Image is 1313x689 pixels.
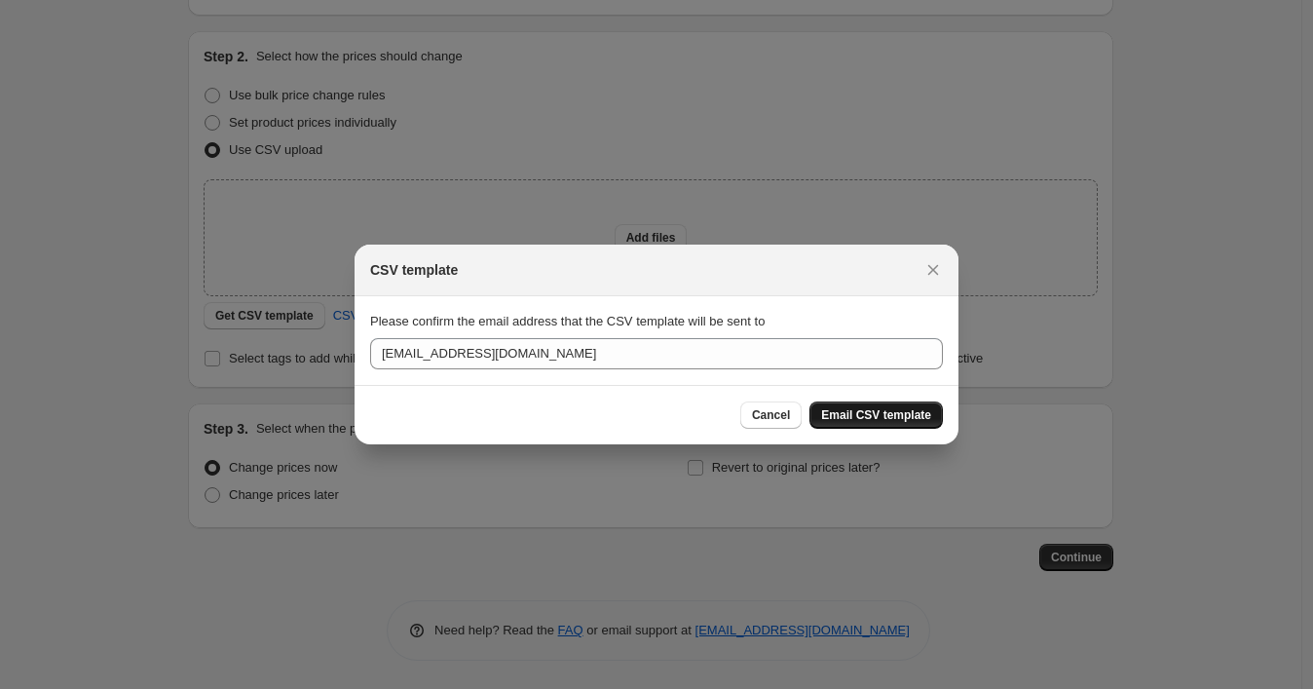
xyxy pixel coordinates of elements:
[919,256,947,284] button: Close
[821,407,931,423] span: Email CSV template
[740,402,802,429] button: Cancel
[370,260,458,280] h2: CSV template
[370,314,765,328] span: Please confirm the email address that the CSV template will be sent to
[809,402,943,429] button: Email CSV template
[752,407,790,423] span: Cancel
